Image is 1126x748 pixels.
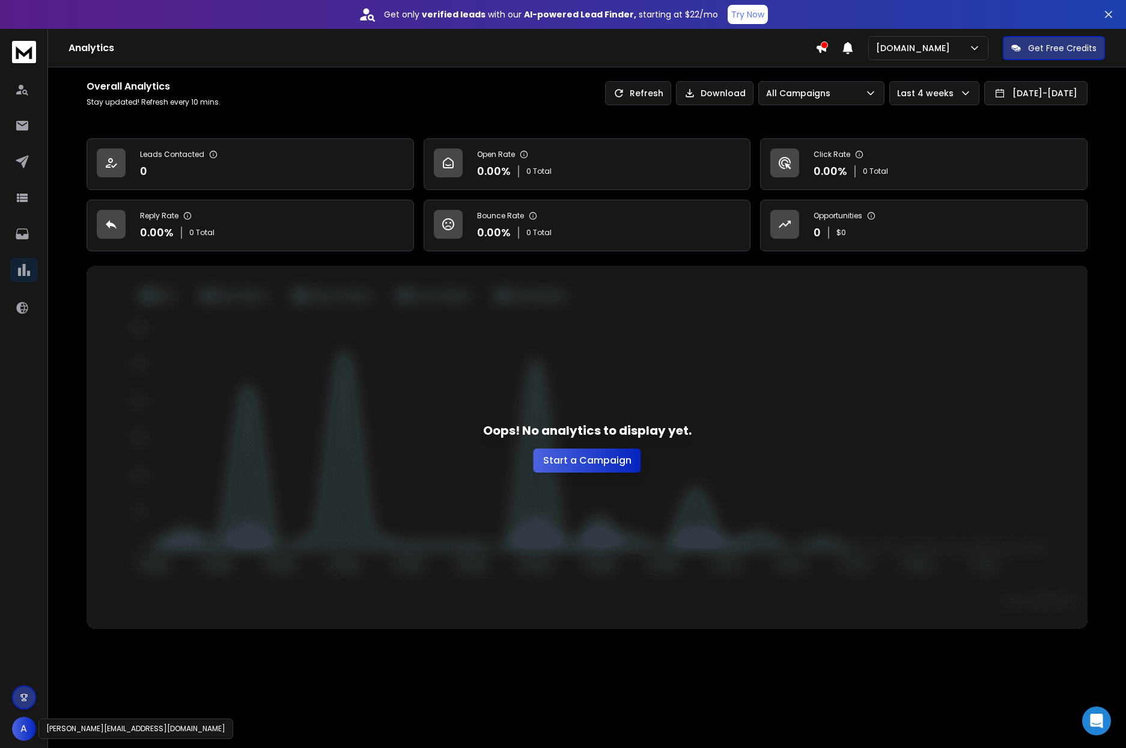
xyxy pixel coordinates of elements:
[140,224,174,241] p: 0.00 %
[731,8,764,20] p: Try Now
[38,719,233,739] div: [PERSON_NAME][EMAIL_ADDRESS][DOMAIN_NAME]
[728,5,768,24] button: Try Now
[814,150,850,159] p: Click Rate
[189,228,215,238] p: 0 Total
[897,87,958,99] p: Last 4 weeks
[760,200,1088,251] a: Opportunities0$0
[1082,707,1111,735] div: Open Intercom Messenger
[87,97,221,107] p: Stay updated! Refresh every 10 mins.
[87,200,414,251] a: Reply Rate0.00%0 Total
[384,8,718,20] p: Get only with our starting at $22/mo
[424,200,751,251] a: Bounce Rate0.00%0 Total
[477,150,515,159] p: Open Rate
[630,87,663,99] p: Refresh
[12,717,36,741] button: A
[424,138,751,190] a: Open Rate0.00%0 Total
[483,422,692,473] div: Oops! No analytics to display yet.
[140,163,147,180] p: 0
[477,224,511,241] p: 0.00 %
[984,81,1088,105] button: [DATE]-[DATE]
[1003,36,1105,60] button: Get Free Credits
[701,87,746,99] p: Download
[524,8,636,20] strong: AI-powered Lead Finder,
[526,167,552,176] p: 0 Total
[676,81,753,105] button: Download
[836,228,846,238] p: $ 0
[760,138,1088,190] a: Click Rate0.00%0 Total
[87,138,414,190] a: Leads Contacted0
[863,167,888,176] p: 0 Total
[814,224,821,241] p: 0
[766,87,835,99] p: All Campaigns
[526,228,552,238] p: 0 Total
[1028,42,1097,54] p: Get Free Credits
[68,41,815,55] h1: Analytics
[12,41,36,63] img: logo
[814,163,847,180] p: 0.00 %
[477,163,511,180] p: 0.00 %
[140,211,178,221] p: Reply Rate
[87,266,1088,629] img: No Data
[87,79,221,94] h1: Overall Analytics
[876,42,955,54] p: [DOMAIN_NAME]
[422,8,485,20] strong: verified leads
[534,449,641,473] button: Start a Campaign
[140,150,204,159] p: Leads Contacted
[477,211,524,221] p: Bounce Rate
[814,211,862,221] p: Opportunities
[605,81,671,105] button: Refresh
